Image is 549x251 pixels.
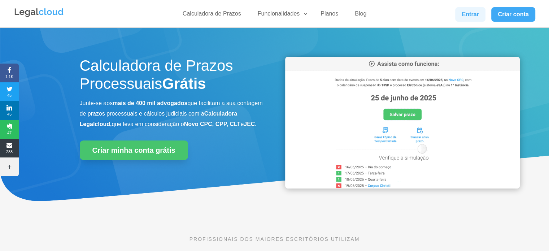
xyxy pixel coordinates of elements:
img: Legalcloud Logo [14,7,64,18]
a: Logo da Legalcloud [14,13,64,19]
b: Calculadora Legalcloud, [80,111,238,127]
p: PROFISSIONAIS DOS MAIORES ESCRITÓRIOS UTILIZAM [80,235,470,243]
a: Funcionalidades [253,10,309,21]
img: Calculadora de Prazos Processuais da Legalcloud [285,57,520,189]
h1: Calculadora de Prazos Processuais [80,57,264,97]
strong: Grátis [162,75,206,92]
a: Calculadora de Prazos [178,10,245,21]
a: Planos [316,10,343,21]
p: Junte-se aos que facilitam a sua contagem de prazos processuais e cálculos judiciais com a que le... [80,98,264,129]
a: Calculadora de Prazos Processuais da Legalcloud [285,183,520,190]
b: JEC. [244,121,257,127]
b: mais de 400 mil advogados [113,100,187,106]
b: Novo CPC, CPP, CLT [184,121,241,127]
a: Entrar [455,7,485,22]
a: Criar conta [491,7,535,22]
a: Blog [350,10,371,21]
a: Criar minha conta grátis [80,140,188,160]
